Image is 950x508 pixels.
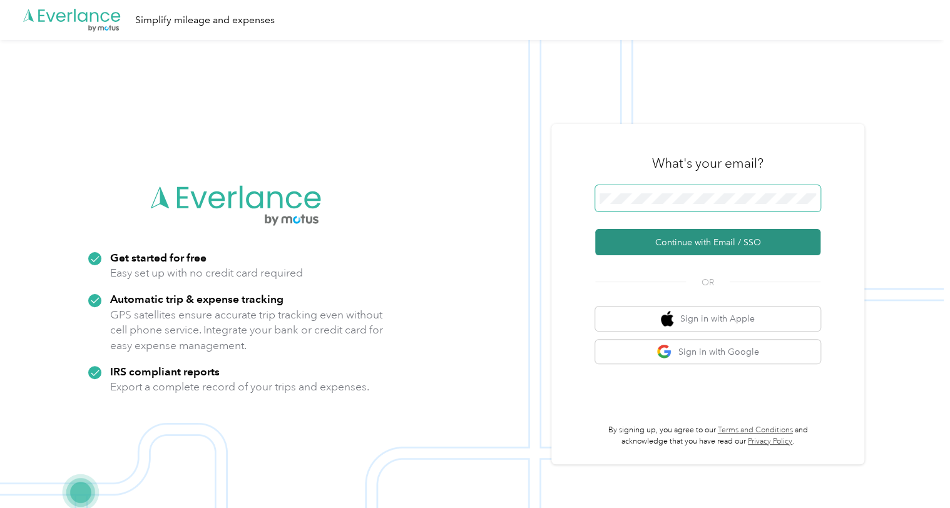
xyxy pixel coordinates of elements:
a: Terms and Conditions [718,425,793,435]
strong: IRS compliant reports [110,365,220,378]
button: apple logoSign in with Apple [595,307,820,331]
p: By signing up, you agree to our and acknowledge that you have read our . [595,425,820,447]
img: apple logo [661,311,673,327]
button: Continue with Email / SSO [595,229,820,255]
div: Simplify mileage and expenses [135,13,275,28]
strong: Automatic trip & expense tracking [110,292,283,305]
strong: Get started for free [110,251,207,264]
p: GPS satellites ensure accurate trip tracking even without cell phone service. Integrate your bank... [110,307,384,353]
a: Privacy Policy [748,437,792,446]
img: google logo [656,344,672,360]
button: google logoSign in with Google [595,340,820,364]
p: Easy set up with no credit card required [110,265,303,281]
p: Export a complete record of your trips and expenses. [110,379,369,395]
h3: What's your email? [652,155,764,172]
span: OR [686,276,730,289]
